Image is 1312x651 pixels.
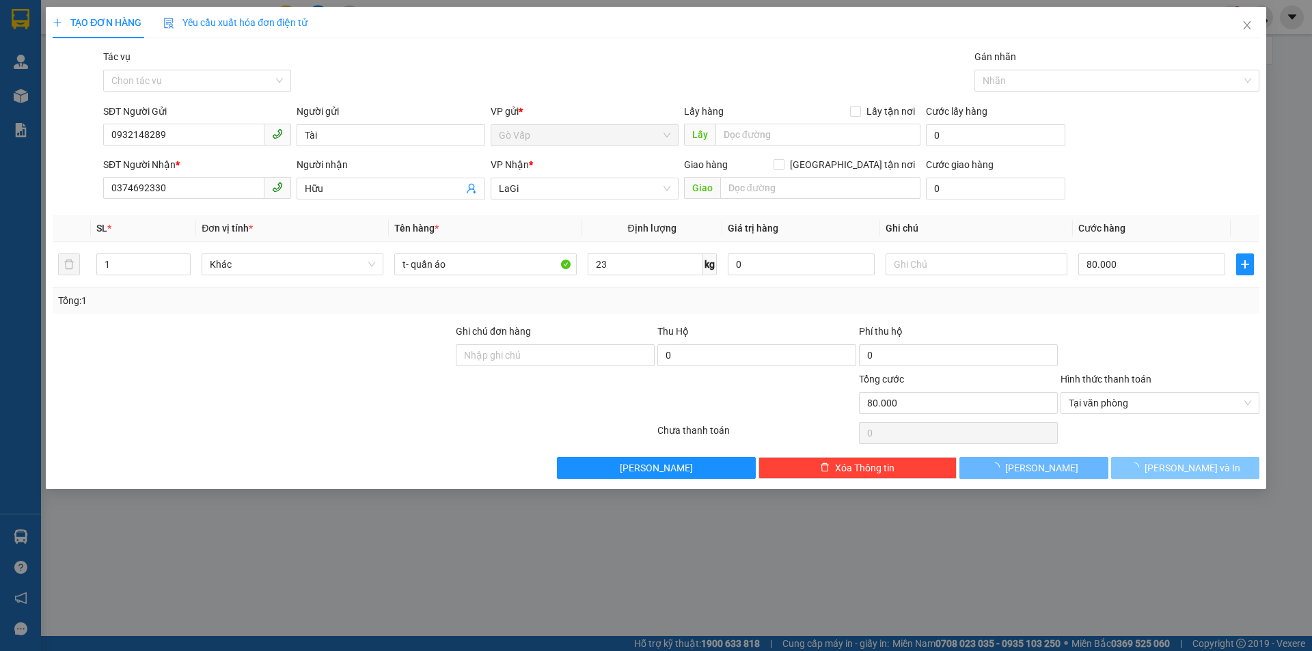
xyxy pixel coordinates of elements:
span: Giao [684,177,720,199]
span: TẠO ĐƠN HÀNG [53,17,141,28]
span: Tổng cước [859,374,904,385]
div: Người nhận [297,157,484,172]
label: Cước giao hàng [926,159,994,170]
span: Lấy tận nơi [861,104,920,119]
input: 0 [728,253,875,275]
span: loading [1130,462,1145,472]
span: [PERSON_NAME] và In [1145,460,1240,475]
span: Đơn vị tính [202,223,253,234]
div: Tổng: 1 [58,293,506,308]
span: [PERSON_NAME] [1005,460,1078,475]
span: plus [53,18,62,27]
label: Gán nhãn [974,51,1016,62]
label: Tác vụ [103,51,131,62]
span: Tên hàng [394,223,439,234]
label: Hình thức thanh toán [1061,374,1151,385]
input: Ghi Chú [886,253,1067,275]
span: Tại văn phòng [1069,393,1251,413]
span: phone [272,128,283,139]
div: SĐT Người Nhận [103,157,291,172]
span: loading [990,462,1005,472]
span: Gò Vấp [499,125,670,146]
div: Người gửi [297,104,484,119]
span: Lấy hàng [684,106,724,117]
div: Phí thu hộ [859,324,1058,344]
span: close [1242,20,1253,31]
span: Cước hàng [1078,223,1125,234]
span: plus [1237,259,1253,270]
button: Close [1228,7,1266,45]
span: VP Nhận [491,159,529,170]
input: Dọc đường [715,124,920,146]
label: Ghi chú đơn hàng [456,326,531,337]
button: [PERSON_NAME] [959,457,1108,479]
button: deleteXóa Thông tin [758,457,957,479]
span: delete [820,462,830,473]
span: [PERSON_NAME] [620,460,693,475]
img: icon [163,18,174,29]
span: [GEOGRAPHIC_DATA] tận nơi [784,157,920,172]
span: Yêu cầu xuất hóa đơn điện tử [163,17,307,28]
th: Ghi chú [880,215,1073,242]
span: Khác [210,254,375,275]
span: Thu Hộ [657,326,689,337]
span: LaGi [499,178,670,199]
button: plus [1236,253,1254,275]
div: Chưa thanh toán [656,423,858,447]
label: Cước lấy hàng [926,106,987,117]
input: Dọc đường [720,177,920,199]
span: Xóa Thông tin [835,460,894,475]
button: delete [58,253,80,275]
div: SĐT Người Gửi [103,104,291,119]
input: Cước giao hàng [926,178,1065,199]
span: kg [703,253,717,275]
span: user-add [466,183,477,194]
span: Lấy [684,124,715,146]
button: [PERSON_NAME] và In [1111,457,1259,479]
span: Giá trị hàng [728,223,778,234]
div: VP gửi [491,104,679,119]
span: SL [96,223,107,234]
span: Định lượng [628,223,676,234]
input: VD: Bàn, Ghế [394,253,576,275]
button: [PERSON_NAME] [557,457,756,479]
input: Ghi chú đơn hàng [456,344,655,366]
input: Cước lấy hàng [926,124,1065,146]
span: phone [272,182,283,193]
span: Giao hàng [684,159,728,170]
